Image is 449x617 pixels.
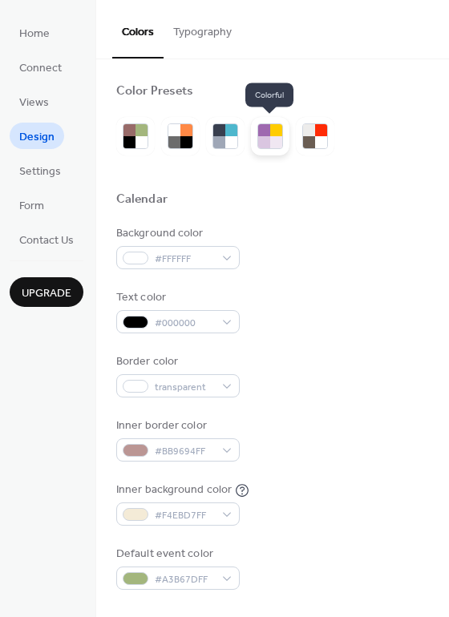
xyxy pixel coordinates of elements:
[116,353,237,370] div: Border color
[155,315,214,332] span: #000000
[155,443,214,460] span: #BB9694FF
[155,507,214,524] span: #F4EBD7FF
[10,88,59,115] a: Views
[10,157,71,183] a: Settings
[10,123,64,149] a: Design
[116,417,237,434] div: Inner border color
[19,232,74,249] span: Contact Us
[155,251,214,268] span: #FFFFFF
[116,192,168,208] div: Calendar
[19,198,44,215] span: Form
[116,289,237,306] div: Text color
[116,83,193,100] div: Color Presets
[116,225,237,242] div: Background color
[155,571,214,588] span: #A3B67DFF
[19,26,50,42] span: Home
[22,285,71,302] span: Upgrade
[19,60,62,77] span: Connect
[19,163,61,180] span: Settings
[116,482,232,498] div: Inner background color
[10,277,83,307] button: Upgrade
[245,83,293,107] span: Colorful
[10,226,83,252] a: Contact Us
[19,95,49,111] span: Views
[10,54,71,80] a: Connect
[155,379,214,396] span: transparent
[10,192,54,218] a: Form
[19,129,55,146] span: Design
[10,19,59,46] a: Home
[116,546,237,563] div: Default event color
